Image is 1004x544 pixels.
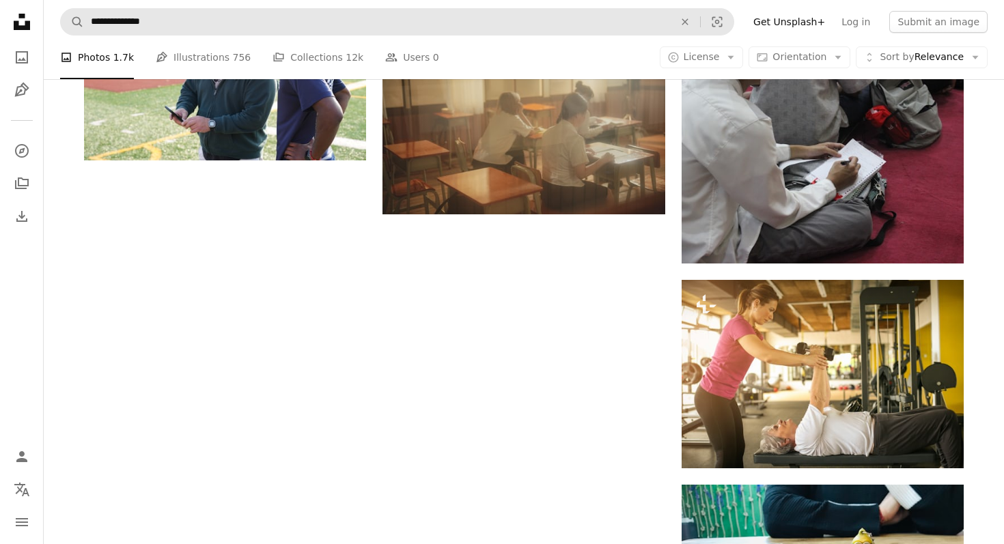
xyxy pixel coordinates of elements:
[382,27,665,214] img: A group of people sitting at desks in a room
[880,51,964,64] span: Relevance
[660,46,744,68] button: License
[682,76,964,263] img: a person writing on a piece of paper
[382,114,665,126] a: A group of people sitting at desks in a room
[833,11,878,33] a: Log in
[749,46,850,68] button: Orientation
[346,50,363,65] span: 12k
[156,35,251,79] a: Illustrations 756
[60,8,734,35] form: Find visuals sitewide
[273,35,363,79] a: Collections 12k
[8,203,36,230] a: Download History
[8,476,36,503] button: Language
[8,44,36,71] a: Photos
[8,443,36,470] a: Log in / Sign up
[701,9,734,35] button: Visual search
[385,35,439,79] a: Users 0
[856,46,988,68] button: Sort byRelevance
[8,8,36,38] a: Home — Unsplash
[8,509,36,536] button: Menu
[889,11,988,33] button: Submit an image
[745,11,833,33] a: Get Unsplash+
[433,50,439,65] span: 0
[670,9,700,35] button: Clear
[682,163,964,175] a: a person writing on a piece of paper
[8,170,36,197] a: Collections
[8,137,36,164] a: Explore
[233,50,251,65] span: 756
[682,367,964,380] a: Personal trainer working exercise with senior woman in the gym. Woman lift weight. Workout in gym.
[684,51,720,62] span: License
[61,9,84,35] button: Search Unsplash
[682,280,964,468] img: Personal trainer working exercise with senior woman in the gym. Woman lift weight. Workout in gym.
[880,51,914,62] span: Sort by
[8,76,36,104] a: Illustrations
[772,51,826,62] span: Orientation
